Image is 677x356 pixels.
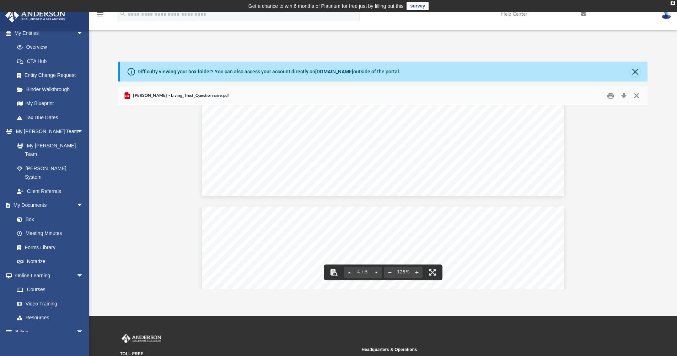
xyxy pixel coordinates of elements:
[10,212,87,226] a: Box
[96,10,104,19] i: menu
[96,14,104,19] a: menu
[630,67,640,77] button: Close
[10,82,94,96] a: Binder Walkthrough
[384,265,396,280] button: Zoom out
[617,90,630,101] button: Download
[355,265,371,280] button: 4 / 5
[10,226,91,241] a: Meeting Minutes
[118,105,648,289] div: File preview
[10,311,91,325] a: Resources
[383,178,425,183] span: REV03.20220512
[120,334,163,343] img: Anderson Advisors Platinum Portal
[10,240,87,255] a: Forms Library
[225,287,229,293] span: 2.
[10,161,91,184] a: [PERSON_NAME] System
[10,138,87,161] a: My [PERSON_NAME] Team
[76,198,91,213] span: arrow_drop_down
[76,268,91,283] span: arrow_drop_down
[5,268,91,283] a: Online Learningarrow_drop_down
[671,1,675,5] div: close
[10,68,94,83] a: Entity Change Request
[225,273,229,278] span: 1.
[371,265,382,280] button: Next page
[362,346,598,353] small: Headquarters & Operations
[407,2,429,10] a: survey
[248,2,404,10] div: Get a chance to win 6 months of Platinum for free just by filling out this
[10,297,87,311] a: Video Training
[10,110,94,125] a: Tax Due Dates
[3,9,68,22] img: Anderson Advisors Platinum Portal
[661,9,672,19] img: User Pic
[223,246,317,252] span: Healthcare Agent is usually your Spouse)
[411,265,423,280] button: Zoom in
[118,105,648,289] div: Document Viewer
[344,265,355,280] button: Previous page
[223,240,534,245] span: Who do you want to make medical decisions for you in the event you are unable to make them for yo...
[10,283,91,297] a: Courses
[76,325,91,339] span: arrow_drop_down
[225,229,421,235] span: MEDICAL POWER OF ATTORNEY (DURABLE POWER OF ATTORNEY FOR HEALTHCARE)
[355,270,371,274] span: 4 / 5
[131,93,229,99] span: [PERSON_NAME] - Living_Trust_Questionnaire.pdf
[425,265,440,280] button: Enter fullscreen
[76,26,91,41] span: arrow_drop_down
[119,10,127,17] i: search
[5,26,94,40] a: My Entitiesarrow_drop_down
[138,68,401,75] div: Difficulty viewing your box folder? You can also access your account directly on outside of the p...
[10,96,91,111] a: My Blueprint
[10,184,91,198] a: Client Referrals
[10,54,94,68] a: CTA Hub
[396,270,411,274] div: Current zoom level
[118,87,648,289] div: Preview
[630,90,643,101] button: Close
[5,198,91,213] a: My Documentsarrow_drop_down
[5,125,91,139] a: My [PERSON_NAME] Teamarrow_drop_down
[76,125,91,139] span: arrow_drop_down
[603,90,618,101] button: Print
[315,69,353,74] a: [DOMAIN_NAME]
[461,178,543,183] span: Living Trust Questionnaire - Page 4
[223,178,394,183] span: [PERSON_NAME] LEGAL, BUSINESS & TAX ADVISORS | 800.706.4741 |
[10,40,94,54] a: Overview
[326,265,342,280] button: Toggle findbar
[10,255,91,269] a: Notarize
[5,325,94,339] a: Billingarrow_drop_down
[235,259,376,265] span: HEALTHCARE AGENT(S) FOR THE CLIENT (USE LEGAL NAME):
